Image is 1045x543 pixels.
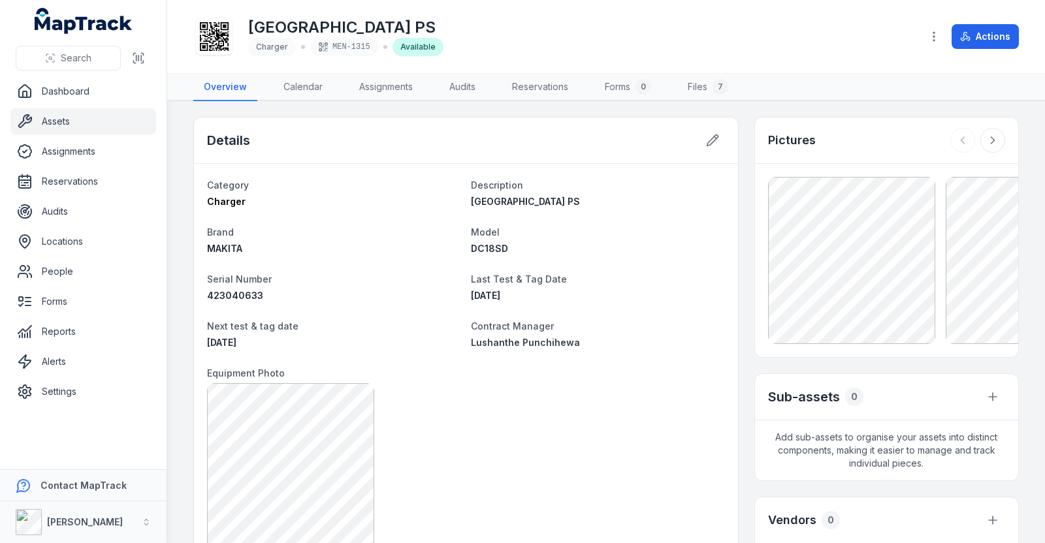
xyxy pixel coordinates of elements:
[10,318,156,345] a: Reports
[502,74,579,101] a: Reservations
[256,42,288,52] span: Charger
[16,46,121,70] button: Search
[10,168,156,194] a: Reservations
[207,226,234,238] span: Brand
[47,516,123,527] strong: [PERSON_NAME]
[768,511,816,529] h3: Vendors
[40,480,127,491] strong: Contact MapTrack
[471,290,500,301] time: 8/8/2025, 12:00:00 AM
[207,243,242,254] span: MAKITA
[207,131,250,149] h2: Details
[471,273,567,285] span: Last Test & Tag Date
[713,79,728,95] div: 7
[207,179,249,191] span: Category
[768,388,840,406] h2: Sub-assets
[635,79,651,95] div: 0
[310,38,378,56] div: MEN-1315
[10,349,156,375] a: Alerts
[10,78,156,104] a: Dashboard
[10,228,156,255] a: Locations
[207,290,263,301] span: 423040633
[755,420,1018,480] span: Add sub-assets to organise your assets into distinct components, making it easier to manage and t...
[10,379,156,405] a: Settings
[10,288,156,315] a: Forms
[273,74,333,101] a: Calendar
[594,74,662,101] a: Forms0
[471,290,500,301] span: [DATE]
[207,337,236,348] time: 2/8/2026, 12:00:00 AM
[207,273,272,285] span: Serial Number
[61,52,91,65] span: Search
[845,388,863,406] div: 0
[471,243,508,254] span: DC18SD
[207,367,285,379] span: Equipment Photo
[768,131,816,149] h3: Pictures
[822,511,840,529] div: 0
[10,108,156,134] a: Assets
[471,336,724,349] a: Lushanthe Punchihewa
[439,74,486,101] a: Audits
[10,258,156,285] a: People
[207,320,298,332] span: Next test & tag date
[35,8,133,34] a: MapTrack
[193,74,257,101] a: Overview
[10,198,156,225] a: Audits
[471,179,523,191] span: Description
[10,138,156,164] a: Assignments
[677,74,739,101] a: Files7
[471,226,500,238] span: Model
[393,38,443,56] div: Available
[207,196,246,207] span: Charger
[471,320,554,332] span: Contract Manager
[248,17,443,38] h1: [GEOGRAPHIC_DATA] PS
[207,337,236,348] span: [DATE]
[349,74,423,101] a: Assignments
[471,196,580,207] span: [GEOGRAPHIC_DATA] PS
[952,24,1019,49] button: Actions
